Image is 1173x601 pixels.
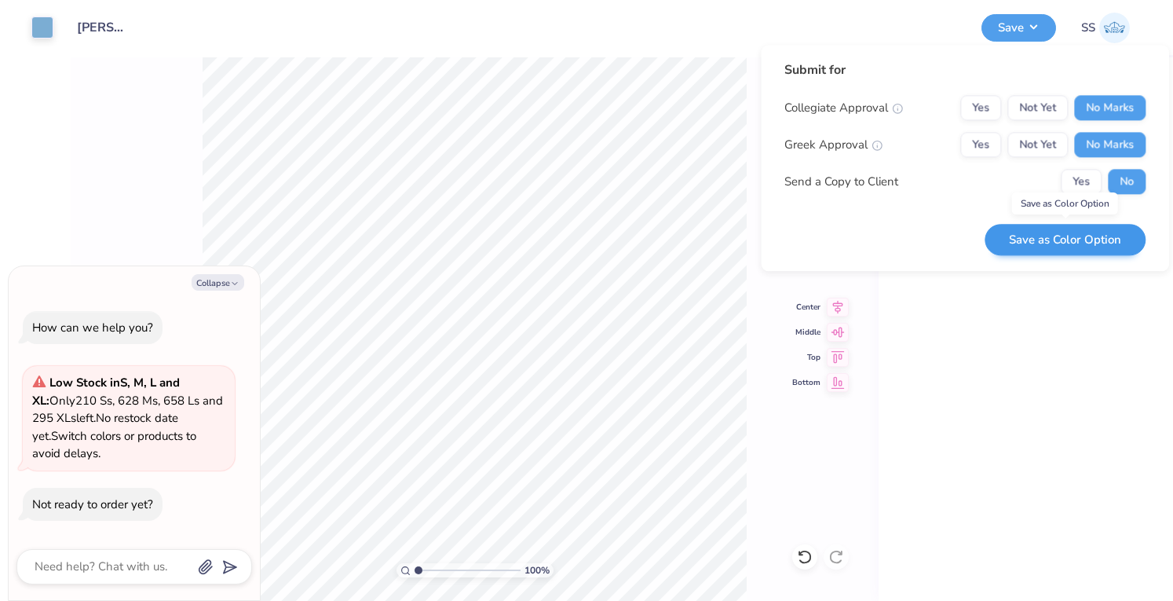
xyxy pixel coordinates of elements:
button: No Marks [1074,95,1146,120]
button: Not Yet [1007,132,1068,157]
button: Save as Color Option [985,224,1146,256]
span: Middle [792,327,820,338]
div: Save as Color Option [1012,192,1118,214]
span: Only 210 Ss, 628 Ms, 658 Ls and 295 XLs left. Switch colors or products to avoid delays. [32,375,223,461]
strong: Low Stock in S, M, L and XL : [32,375,180,409]
button: Not Yet [1007,95,1068,120]
button: No [1108,169,1146,194]
span: No restock date yet. [32,410,178,444]
div: Collegiate Approval [784,99,903,117]
span: Bottom [792,377,820,388]
div: Not ready to order yet? [32,497,153,512]
a: SS [1081,13,1130,43]
button: Save [981,14,1056,42]
div: Send a Copy to Client [784,173,898,191]
input: Untitled Design [65,12,142,43]
button: Yes [960,132,1001,157]
img: Siddhant Singh [1099,13,1130,43]
span: 100 % [524,563,550,577]
span: Center [792,302,820,313]
button: Collapse [192,274,244,291]
button: Yes [960,95,1001,120]
span: Top [792,352,820,363]
button: No Marks [1074,132,1146,157]
button: Yes [1061,169,1102,194]
div: How can we help you? [32,320,153,335]
div: Greek Approval [784,136,882,154]
span: SS [1081,19,1095,37]
div: Submit for [784,60,1146,79]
